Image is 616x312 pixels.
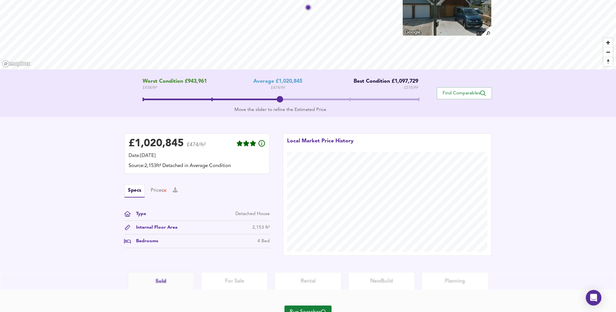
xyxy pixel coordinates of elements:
[349,78,418,85] div: Best Condition £1,097,729
[603,48,613,57] span: Zoom out
[603,38,613,47] button: Zoom in
[131,224,178,231] div: Internal Floor Area
[131,238,158,245] div: Bedrooms
[404,85,418,91] span: £ 510 / ft²
[253,78,302,85] div: Average £1,020,845
[129,139,184,149] div: £ 1,020,845
[124,184,145,198] button: Specs
[287,138,354,152] div: Local Market Price History
[143,106,418,113] div: Move the slider to refine the Estimated Price
[586,290,601,306] div: Open Intercom Messenger
[235,210,270,217] div: Detached House
[187,142,206,152] span: £474/ft²
[252,224,270,231] div: 2,153 ft²
[129,152,266,160] div: Date: [DATE]
[603,57,613,66] button: Reset bearing to north
[258,238,270,245] div: 4 Bed
[437,87,492,99] button: Find Comparables
[271,85,285,91] span: £ 474 / ft²
[603,47,613,57] button: Zoom out
[129,162,266,170] div: Source: 2,153ft² Detached in Average Condition
[2,60,31,67] a: Mapbox homepage
[143,85,207,91] span: £ 438 / ft²
[440,90,488,96] span: Find Comparables
[151,187,167,194] button: Prices
[143,78,207,85] span: Worst Condition £943,961
[481,25,492,37] img: search
[131,210,146,217] div: Type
